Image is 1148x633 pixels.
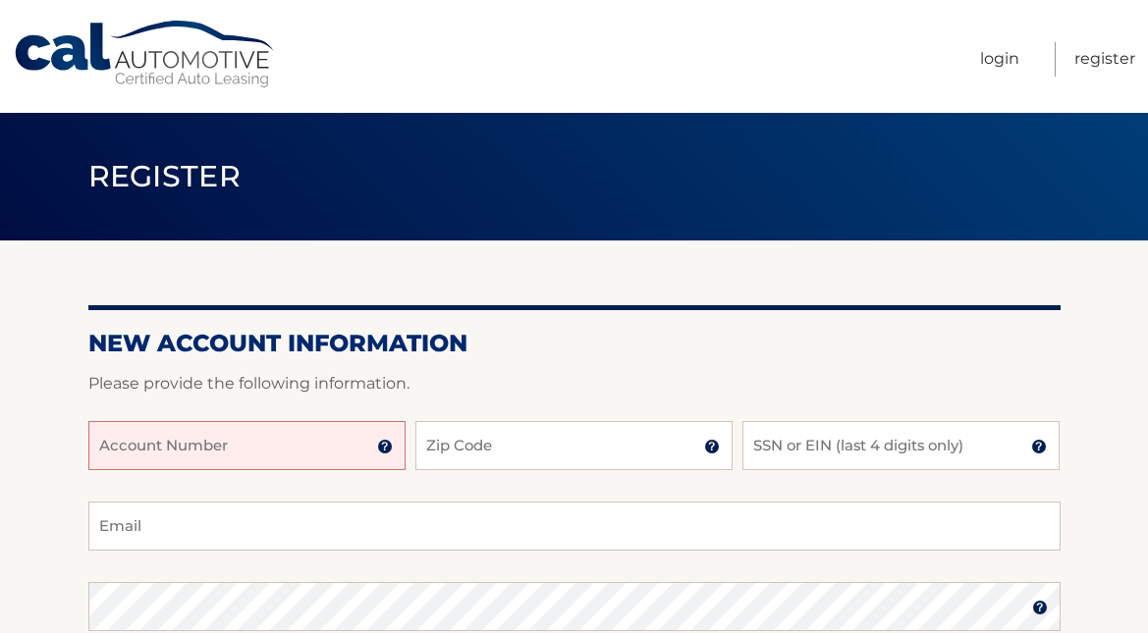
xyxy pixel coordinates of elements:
[377,439,393,454] img: tooltip.svg
[415,421,733,470] input: Zip Code
[742,421,1060,470] input: SSN or EIN (last 4 digits only)
[1074,42,1135,77] a: Register
[13,20,278,89] a: Cal Automotive
[980,42,1019,77] a: Login
[88,370,1061,397] p: Please provide the following information.
[88,421,406,470] input: Account Number
[88,158,242,194] span: Register
[1032,600,1048,615] img: tooltip.svg
[88,501,1061,551] input: Email
[1031,439,1047,454] img: tooltip.svg
[704,439,720,454] img: tooltip.svg
[88,329,1061,358] h2: New Account Information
